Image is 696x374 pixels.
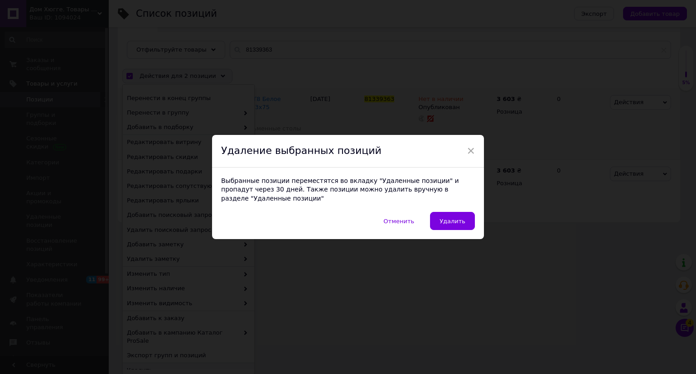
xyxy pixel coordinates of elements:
[374,212,424,230] button: Отменить
[467,143,475,158] span: ×
[221,145,382,156] span: Удаление выбранных позиций
[430,212,475,230] button: Удалить
[221,177,459,202] span: Выбранные позиции переместятся во вкладку "Удаленные позиции" и пропадут через 30 дней. Также поз...
[383,218,414,225] span: Отменить
[440,218,465,225] span: Удалить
